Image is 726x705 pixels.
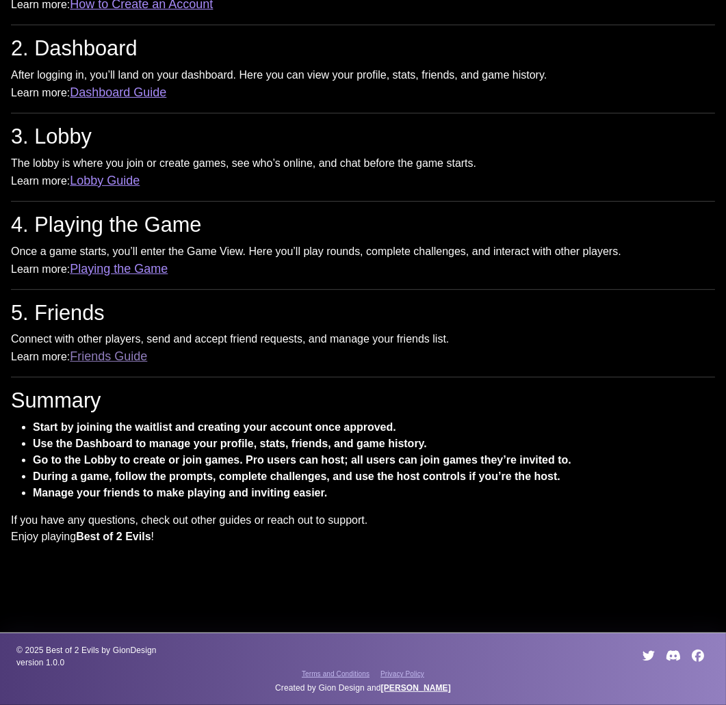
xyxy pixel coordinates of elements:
[33,487,327,498] strong: Manage your friends to make playing and inviting easier.
[11,301,715,326] h2: 5. Friends
[302,669,370,679] a: Terms and Conditions
[11,213,715,238] h2: 4. Playing the Game
[11,512,715,545] p: If you have any questions, check out other guides or reach out to support. Enjoy playing !
[381,683,451,693] a: [PERSON_NAME]
[11,36,715,62] h2: 2. Dashboard
[33,470,560,482] strong: During a game, follow the prompts, complete challenges, and use the host controls if you’re the h...
[33,421,396,433] strong: Start by joining the waitlist and creating your account once approved.
[380,670,424,678] span: Privacy Policy
[70,85,166,99] a: Dashboard Guide
[11,155,715,190] p: The lobby is where you join or create games, see who’s online, and chat before the game starts. L...
[33,438,427,449] strong: Use the Dashboard to manage your profile, stats, friends, and game history.
[11,124,715,150] h2: 3. Lobby
[11,388,715,414] h2: Summary
[33,454,571,466] strong: Go to the Lobby to create or join games. Pro users can host; all users can join games they’re inv...
[70,262,168,276] a: Playing the Game
[11,331,715,366] p: Connect with other players, send and accept friend requests, and manage your friends list. Learn ...
[16,656,242,669] span: version 1.0.0
[70,349,147,363] a: Friends Guide
[380,669,424,679] a: Privacy Policy
[70,174,140,187] a: Lobby Guide
[11,67,715,102] p: After logging in, you’ll land on your dashboard. Here you can view your profile, stats, friends, ...
[76,531,151,542] strong: Best of 2 Evils
[16,644,242,656] span: © 2025 Best of 2 Evils by GionDesign
[11,243,715,278] p: Once a game starts, you’ll enter the Game View. Here you’ll play rounds, complete challenges, and...
[302,670,370,678] span: Terms and Conditions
